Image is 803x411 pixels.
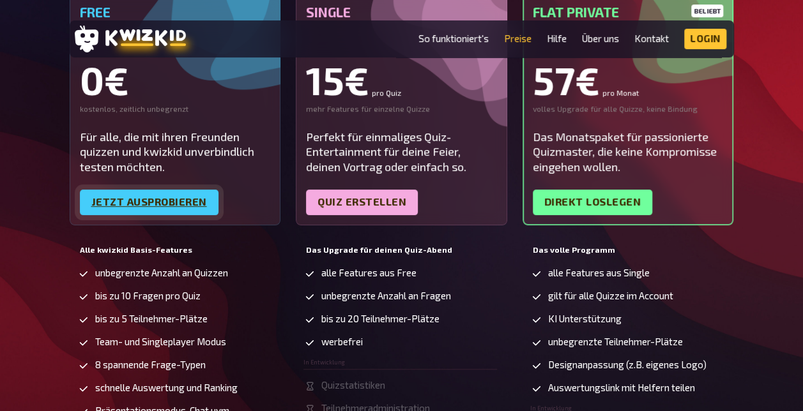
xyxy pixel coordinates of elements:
[321,313,440,324] span: bis zu 20 Teilnehmer-Plätze
[80,61,271,99] div: 0€
[306,130,497,174] div: Perfekt für einmaliges Quiz-Entertainment für deine Feier, deinen Vortrag oder einfach so.
[306,190,418,215] a: Quiz erstellen
[533,61,724,99] div: 57€
[321,267,417,278] span: alle Features aus Free
[548,267,650,278] span: alle Features aus Single
[321,380,385,391] span: Quizstatistiken
[533,246,724,255] h5: Das volle Programm
[306,4,497,20] h5: Single
[634,33,669,44] a: Kontakt
[80,104,271,114] div: kostenlos, zeitlich unbegrenzt
[80,130,271,174] div: Für alle, die mit ihren Freunden quizzen und kwizkid unverbindlich testen möchten.
[306,61,497,99] div: 15€
[533,130,724,174] div: Das Monatspaket für passionierte Quizmaster, die keine Kompromisse eingehen wollen.
[306,104,497,114] div: mehr Features für einzelne Quizze
[582,33,619,44] a: Über uns
[602,89,639,96] small: pro Monat
[303,359,345,366] span: In Entwicklung
[321,336,363,347] span: werbefrei
[321,290,451,301] span: unbegrenzte Anzahl an Fragen
[548,336,683,347] span: unbegrenzte Teilnehmer-Plätze
[95,382,238,393] span: schnelle Auswertung und Ranking
[306,246,497,255] h5: Das Upgrade für deinen Quiz-Abend
[684,29,726,49] a: Login
[533,4,724,20] h5: Flat Private
[547,33,567,44] a: Hilfe
[95,290,201,301] span: bis zu 10 Fragen pro Quiz
[418,33,489,44] a: So funktioniert's
[548,382,695,393] span: Auswertungslink mit Helfern teilen
[548,290,673,301] span: gilt für alle Quizze im Account
[533,190,653,215] a: Direkt loslegen
[533,104,724,114] div: volles Upgrade für alle Quizze, keine Bindung
[95,267,228,278] span: unbegrenzte Anzahl an Quizzen
[80,246,271,255] h5: Alle kwizkid Basis-Features
[548,313,622,324] span: KI Unterstützung
[372,89,401,96] small: pro Quiz
[80,190,218,215] a: Jetzt ausprobieren
[548,359,707,370] span: Designanpassung (z.B. eigenes Logo)
[504,33,532,44] a: Preise
[80,4,271,20] h5: Free
[95,359,206,370] span: 8 spannende Frage-Typen
[95,313,208,324] span: bis zu 5 Teilnehmer-Plätze
[95,336,226,347] span: Team- und Singleplayer Modus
